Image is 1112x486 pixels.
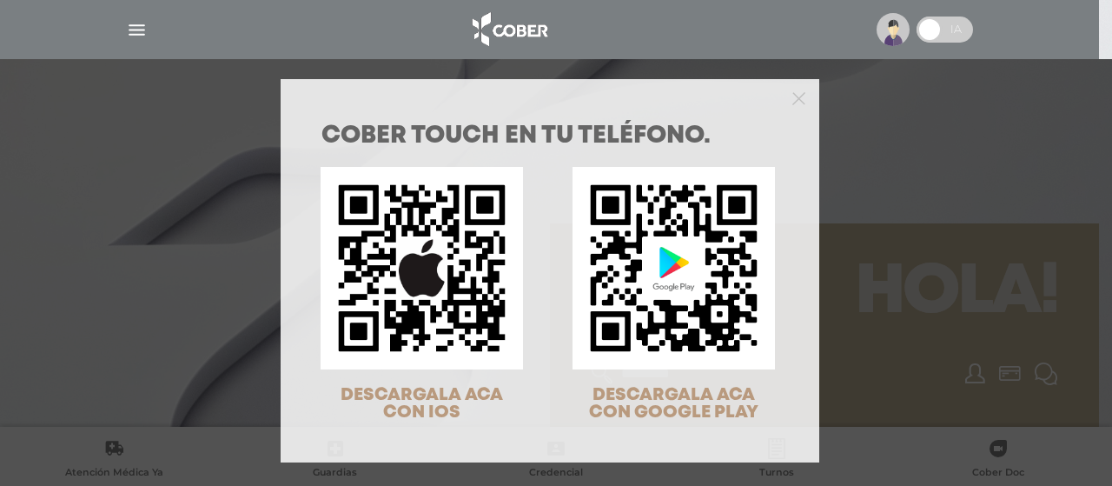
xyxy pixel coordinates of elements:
[341,387,503,421] span: DESCARGALA ACA CON IOS
[321,124,778,149] h1: COBER TOUCH en tu teléfono.
[321,167,523,369] img: qr-code
[573,167,775,369] img: qr-code
[589,387,758,421] span: DESCARGALA ACA CON GOOGLE PLAY
[792,90,805,105] button: Close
